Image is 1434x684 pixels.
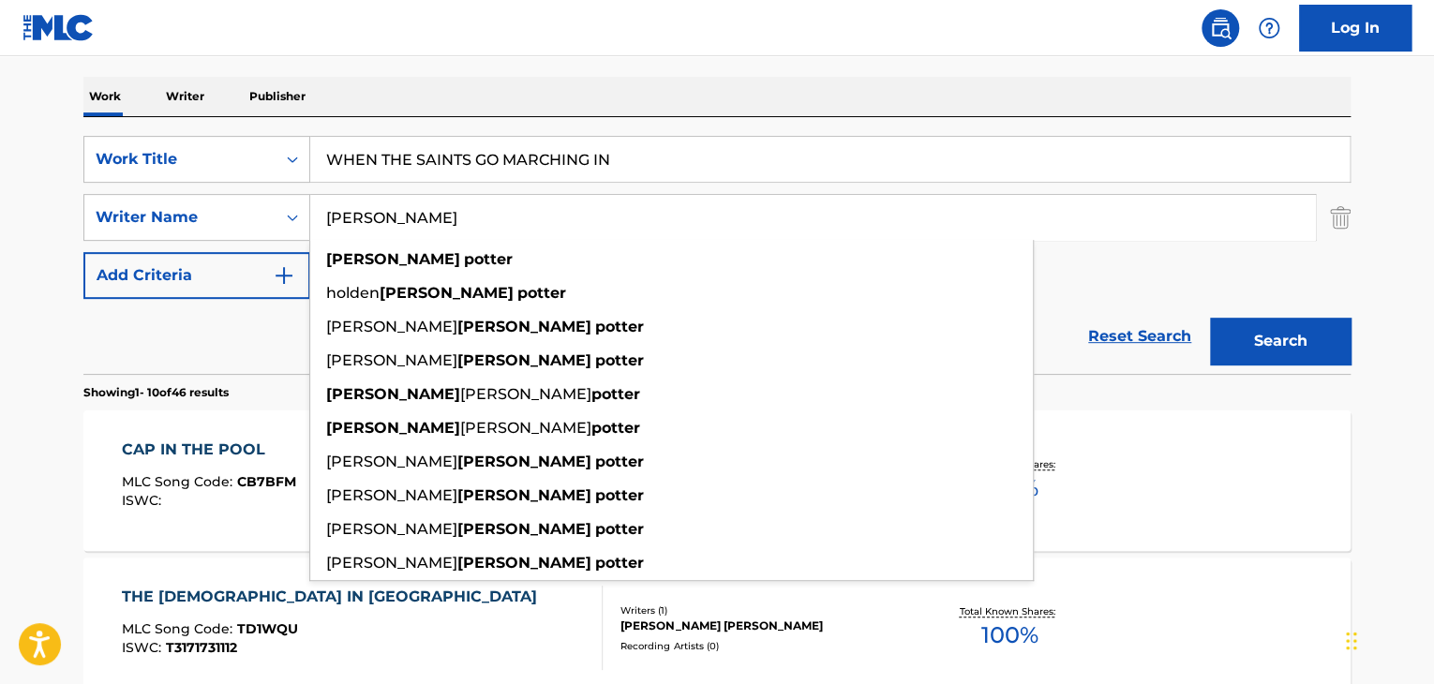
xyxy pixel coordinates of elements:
span: [PERSON_NAME] [326,318,457,335]
div: Recording Artists ( 0 ) [620,639,904,653]
strong: potter [595,318,644,335]
strong: potter [595,351,644,369]
img: 9d2ae6d4665cec9f34b9.svg [273,264,295,287]
p: Work [83,77,127,116]
div: THE [DEMOGRAPHIC_DATA] IN [GEOGRAPHIC_DATA] [122,586,546,608]
strong: [PERSON_NAME] [457,554,591,572]
strong: potter [595,453,644,470]
strong: [PERSON_NAME] [457,453,591,470]
div: Writers ( 1 ) [620,603,904,617]
p: Showing 1 - 10 of 46 results [83,384,229,401]
a: Public Search [1202,9,1239,47]
span: [PERSON_NAME] [326,351,457,369]
div: Help [1250,9,1288,47]
span: [PERSON_NAME] [326,554,457,572]
div: [PERSON_NAME] [PERSON_NAME] [620,617,904,634]
span: [PERSON_NAME] [460,419,591,437]
span: T3171731112 [166,639,237,656]
div: Writer Name [96,206,264,229]
div: Drag [1346,613,1357,669]
strong: [PERSON_NAME] [457,318,591,335]
span: [PERSON_NAME] [326,520,457,538]
img: help [1258,17,1280,39]
strong: [PERSON_NAME] [457,520,591,538]
span: CB7BFM [237,473,296,490]
img: search [1209,17,1232,39]
strong: potter [517,284,566,302]
strong: [PERSON_NAME] [326,385,460,403]
button: Search [1210,318,1351,364]
form: Search Form [83,136,1351,374]
a: Log In [1299,5,1412,52]
span: [PERSON_NAME] [460,385,591,403]
strong: [PERSON_NAME] [457,351,591,369]
span: [PERSON_NAME] [326,453,457,470]
strong: potter [591,419,640,437]
strong: [PERSON_NAME] [380,284,514,302]
p: Writer [160,77,210,116]
strong: [PERSON_NAME] [326,419,460,437]
span: 100 % [980,618,1038,652]
button: Add Criteria [83,252,310,299]
strong: potter [464,250,513,268]
span: holden [326,284,380,302]
a: CAP IN THE POOLMLC Song Code:CB7BFMISWC:Writers (1)[PERSON_NAME] [PERSON_NAME]Recording Artists (... [83,410,1351,551]
span: ISWC : [122,492,166,509]
span: ISWC : [122,639,166,656]
div: CAP IN THE POOL [122,439,296,461]
strong: potter [591,385,640,403]
strong: potter [595,554,644,572]
iframe: Chat Widget [1340,594,1434,684]
p: Total Known Shares: [959,604,1059,618]
p: Publisher [244,77,311,116]
strong: [PERSON_NAME] [326,250,460,268]
img: MLC Logo [22,14,95,41]
span: MLC Song Code : [122,620,237,637]
strong: potter [595,520,644,538]
strong: potter [595,486,644,504]
span: MLC Song Code : [122,473,237,490]
span: TD1WQU [237,620,298,637]
a: Reset Search [1079,316,1201,357]
strong: [PERSON_NAME] [457,486,591,504]
div: Work Title [96,148,264,171]
span: [PERSON_NAME] [326,486,457,504]
img: Delete Criterion [1330,194,1351,241]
